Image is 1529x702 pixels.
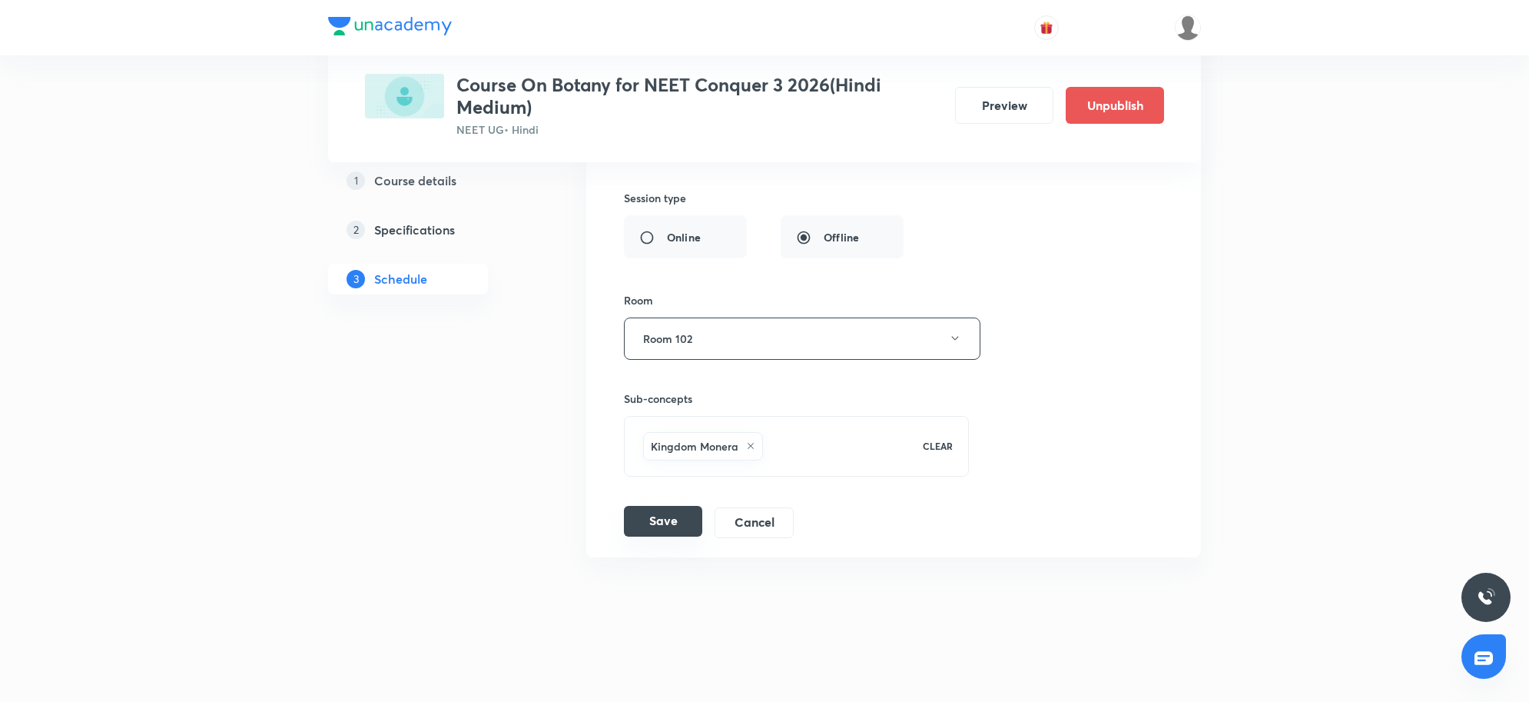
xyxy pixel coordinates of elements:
p: 3 [347,270,365,288]
p: NEET UG • Hindi [456,121,943,138]
h3: Course On Botany for NEET Conquer 3 2026(Hindi Medium) [456,74,943,118]
button: avatar [1034,15,1059,40]
a: Company Logo [328,17,452,39]
button: Save [624,506,702,537]
h6: Room [624,292,653,308]
img: E86B6BD6-3FD3-40E2-86DE-F5611A2E78A5_plus.png [365,74,444,118]
button: Preview [955,87,1053,124]
p: 1 [347,171,365,190]
a: 1Course details [328,165,537,196]
p: CLEAR [923,439,953,453]
p: 2 [347,221,365,239]
img: Company Logo [328,17,452,35]
h5: Course details [374,171,456,190]
a: 2Specifications [328,215,537,245]
button: Room 102 [624,318,980,360]
h6: Session type [624,190,686,206]
h6: Sub-concepts [624,391,969,407]
img: avatar [1040,21,1053,35]
button: Cancel [715,507,794,538]
h5: Schedule [374,270,427,288]
img: ttu [1477,588,1495,607]
img: Devendra Kumar [1175,15,1201,41]
button: Unpublish [1066,87,1164,124]
h6: Kingdom Monera [651,438,738,454]
h5: Specifications [374,221,455,239]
